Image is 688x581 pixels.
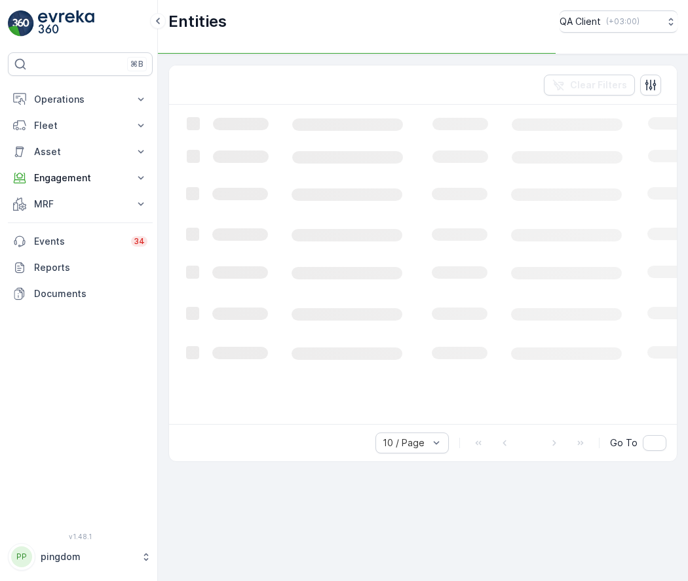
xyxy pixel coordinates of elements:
[606,16,640,27] p: ( +03:00 )
[34,235,123,248] p: Events
[34,287,147,300] p: Documents
[560,15,601,28] p: QA Client
[130,59,143,69] p: ⌘B
[38,10,94,37] img: logo_light-DOdMpM7g.png
[41,550,134,563] p: pingdom
[34,261,147,274] p: Reports
[8,281,153,307] a: Documents
[8,86,153,113] button: Operations
[34,171,126,185] p: Engagement
[610,436,638,449] span: Go To
[34,145,126,158] p: Asset
[544,75,635,96] button: Clear Filters
[8,255,153,281] a: Reports
[560,10,678,33] button: QA Client(+03:00)
[134,236,145,247] p: 34
[8,113,153,139] button: Fleet
[34,119,126,132] p: Fleet
[8,139,153,165] button: Asset
[8,533,153,540] span: v 1.48.1
[8,10,34,37] img: logo
[11,546,32,567] div: PP
[8,165,153,191] button: Engagement
[8,543,153,571] button: PPpingdom
[168,11,227,32] p: Entities
[34,93,126,106] p: Operations
[8,228,153,255] a: Events34
[570,79,627,92] p: Clear Filters
[8,191,153,217] button: MRF
[34,198,126,211] p: MRF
